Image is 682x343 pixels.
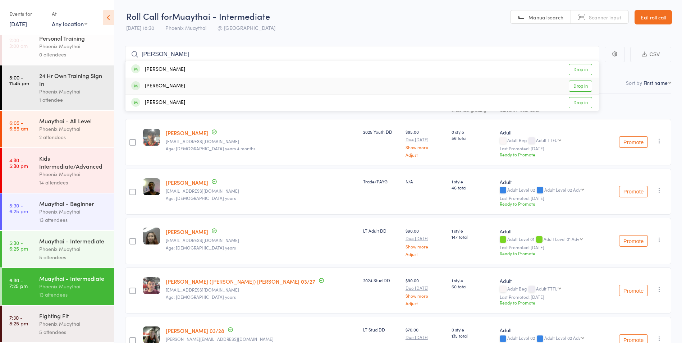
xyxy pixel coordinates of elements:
div: Phoenix Muaythai [39,87,108,96]
div: Adult TTFU [536,286,558,291]
a: 5:30 -6:25 pmMuaythai - BeginnerPhoenix Muaythai13 attendees [2,193,114,230]
small: jingskelton@gmail.com [166,238,357,243]
div: [PERSON_NAME] [131,65,185,74]
div: 2 attendees [39,133,108,141]
span: Age: [DEMOGRAPHIC_DATA] years 4 months [166,145,255,151]
div: $90.00 [406,277,446,306]
span: Age: [DEMOGRAPHIC_DATA] years [166,294,236,300]
div: Phoenix Muaythai [39,320,108,328]
div: Adult Level 01 Adv [544,237,579,241]
small: Due [DATE] [406,335,446,340]
div: 13 attendees [39,291,108,299]
small: Last Promoted: [DATE] [500,294,602,299]
div: 1 attendee [39,96,108,104]
span: Manual search [528,14,563,21]
div: Muaythai - All Level [39,117,108,125]
div: Fighting Fit [39,312,108,320]
a: [PERSON_NAME] 03/28 [166,327,224,334]
a: Exit roll call [635,10,672,24]
a: [PERSON_NAME] [166,228,208,235]
span: 135 total [452,333,494,339]
small: c7jrs7@bigpond.com [166,139,357,144]
div: Adult Beg [500,138,602,144]
span: Muaythai - Intermediate [172,10,270,22]
label: Sort by [626,79,642,86]
button: Promote [619,285,648,296]
a: 6:30 -7:25 pmMuaythai - IntermediatePhoenix Muaythai13 attendees [2,268,114,305]
div: Personal Training [39,34,108,42]
div: Muaythai - Intermediate [39,237,108,245]
a: Drop in [569,81,592,92]
div: Current / Next Rank [500,108,602,112]
div: Ready to Promote [500,151,602,157]
img: image1723284709.png [143,178,160,195]
a: [DATE] [9,20,27,28]
div: Phoenix Muaythai [39,207,108,216]
input: Search by name [125,46,599,63]
div: Adult Level 02 [500,187,602,193]
button: CSV [630,47,671,62]
div: Adult Beg [500,286,602,292]
div: 24 Hr Own Training Sign In [39,72,108,87]
span: Roll Call for [126,10,172,22]
div: Adult Level 01 [500,237,602,243]
time: 2:00 - 3:00 am [9,37,28,49]
div: Muaythai - Beginner [39,200,108,207]
div: Adult [500,228,602,235]
span: 1 style [452,178,494,184]
div: [PERSON_NAME] [131,99,185,107]
time: 4:30 - 5:30 pm [9,157,28,169]
small: Due [DATE] [406,285,446,291]
div: Events for [9,8,45,20]
span: 56 total [452,135,494,141]
div: Adult Level 02 Adv [544,187,581,192]
div: 13 attendees [39,216,108,224]
div: LT Stud DD [363,326,400,333]
div: Phoenix Muaythai [39,282,108,291]
a: Adjust [406,252,446,256]
button: Promote [619,235,648,247]
div: $85.00 [406,129,446,157]
div: since last grading [452,108,494,112]
small: Last Promoted: [DATE] [500,245,602,250]
a: 6:05 -6:55 amMuaythai - All LevelPhoenix Muaythai2 attendees [2,111,114,147]
a: 5:30 -6:25 pmMuaythai - IntermediatePhoenix Muaythai5 attendees [2,231,114,267]
div: Adult [500,178,602,186]
div: 14 attendees [39,178,108,187]
a: Drop in [569,64,592,75]
img: image1727162625.png [143,277,160,294]
div: Adult Level 02 Adv [544,335,581,340]
a: Show more [406,293,446,298]
div: At [52,8,87,20]
a: Adjust [406,301,446,306]
div: [PERSON_NAME] [131,82,185,90]
small: Last Promoted: [DATE] [500,146,602,151]
div: Phoenix Muaythai [39,125,108,133]
div: Phoenix Muaythai [39,170,108,178]
a: Show more [406,244,446,249]
small: Due [DATE] [406,137,446,142]
div: Adult [500,277,602,284]
span: 0 style [452,129,494,135]
div: Any location [52,20,87,28]
div: N/A [406,178,446,184]
div: $90.00 [406,228,446,256]
span: Age: [DEMOGRAPHIC_DATA] years [166,244,236,251]
span: 147 total [452,234,494,240]
a: Adjust [406,152,446,157]
a: 2:00 -3:00 amPersonal TrainingPhoenix Muaythai0 attendees [2,28,114,65]
a: [PERSON_NAME] ([PERSON_NAME]) [PERSON_NAME] 03/27 [166,278,315,285]
div: 2024 Stud DD [363,277,400,283]
div: Adult [500,326,602,334]
div: Kids Intermediate/Advanced [39,154,108,170]
span: Scanner input [589,14,621,21]
div: 5 attendees [39,253,108,261]
div: 2025 Youth DD [363,129,400,135]
span: 60 total [452,283,494,289]
span: 1 style [452,277,494,283]
span: 46 total [452,184,494,191]
a: 7:30 -8:25 pmFighting FitPhoenix Muaythai5 attendees [2,306,114,342]
div: Adult [500,129,602,136]
small: edem.zevon@gmail.com [166,188,357,193]
a: [PERSON_NAME] [166,179,208,186]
